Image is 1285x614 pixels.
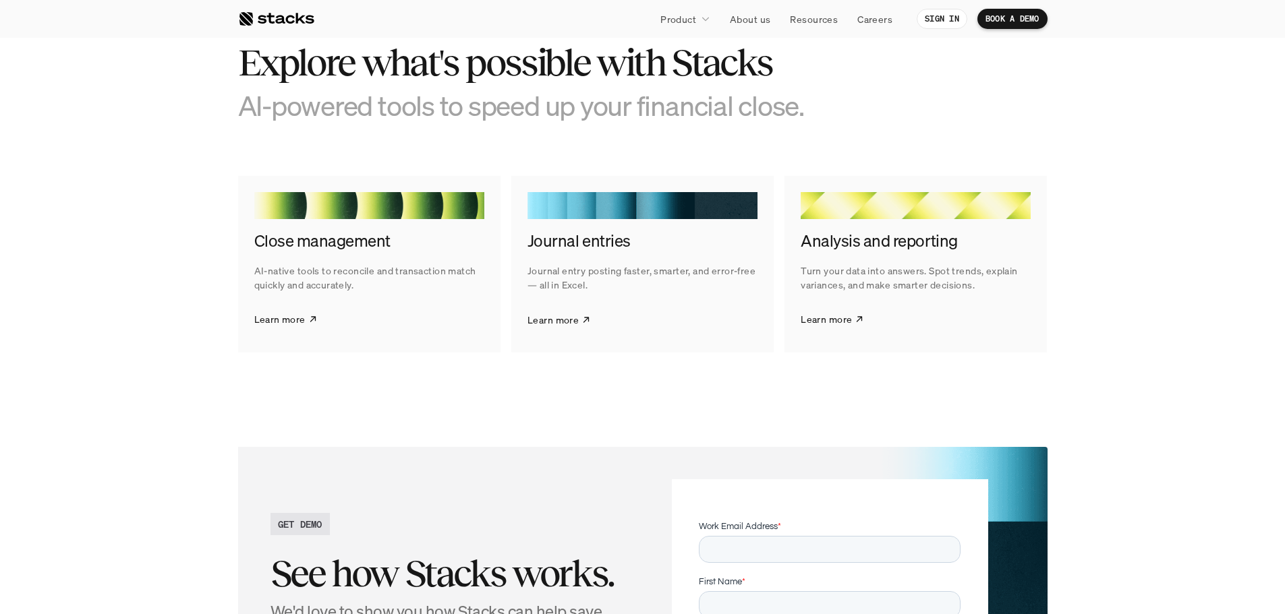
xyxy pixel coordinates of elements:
a: About us [722,7,778,31]
p: BOOK A DEMO [986,14,1039,24]
h2: GET DEMO [278,517,322,531]
p: Learn more [801,312,852,326]
p: Learn more [527,312,579,326]
a: Privacy Policy [159,257,219,266]
a: SIGN IN [917,9,967,29]
h4: Analysis and reporting [801,230,1031,253]
p: SIGN IN [925,14,959,24]
h4: Close management [254,230,484,253]
p: Careers [857,12,892,26]
p: Product [660,12,696,26]
a: Resources [782,7,846,31]
p: About us [730,12,770,26]
a: Learn more [254,303,318,336]
a: BOOK A DEMO [977,9,1048,29]
p: Journal entry posting faster, smarter, and error-free — all in Excel. [527,264,758,292]
p: Learn more [254,312,306,326]
h4: Journal entries [527,230,758,253]
p: Turn your data into answers. Spot trends, explain variances, and make smarter decisions. [801,264,1031,292]
a: Learn more [527,303,591,336]
p: AI-native tools to reconcile and transaction match quickly and accurately. [254,264,484,292]
p: Resources [790,12,838,26]
a: Careers [849,7,901,31]
h2: See how Stacks works. [270,553,632,594]
a: Learn more [801,303,864,336]
h2: Explore what's possible with Stacks [238,42,845,84]
h3: AI-powered tools to speed up your financial close. [238,89,845,122]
